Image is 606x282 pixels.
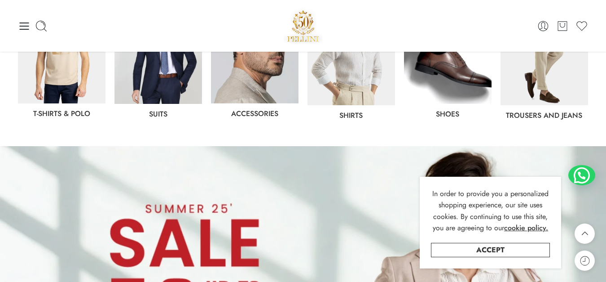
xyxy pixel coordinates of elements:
a: Login / Register [537,20,549,32]
a: Trousers and jeans [506,110,582,121]
a: Shirts [339,110,363,121]
a: cookie policy. [504,222,548,234]
a: Cart [556,20,569,32]
a: Wishlist [575,20,588,32]
a: shoes [436,109,459,119]
a: T-Shirts & Polo [33,108,90,119]
a: Accept [431,243,550,257]
a: Accessories [231,108,278,119]
img: Pellini [284,7,322,45]
span: In order to provide you a personalized shopping experience, our site uses cookies. By continuing ... [432,188,549,233]
a: Pellini - [284,7,322,45]
a: Suits [149,109,167,119]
